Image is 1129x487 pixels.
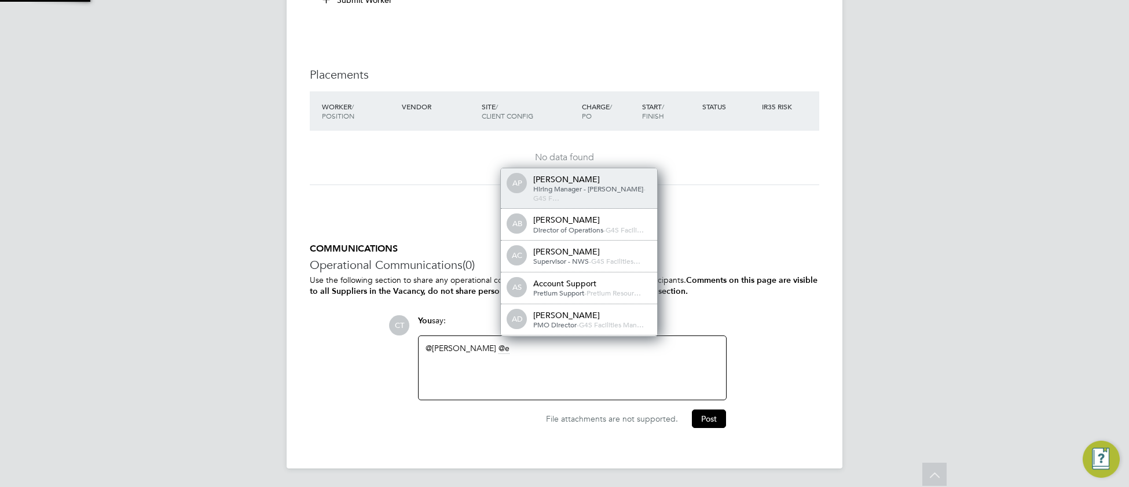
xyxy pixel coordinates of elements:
div: ​ [426,343,719,393]
span: - [643,184,646,193]
span: AP [508,174,526,193]
span: Director of Operations [533,225,603,234]
span: G4S F… [533,193,559,202]
span: File attachments are not supported. [546,414,678,424]
span: - [589,256,591,265]
span: AD [508,310,526,329]
a: @[PERSON_NAME] [426,343,496,353]
button: Engage Resource Center [1083,441,1120,478]
span: G4S Facilities… [591,256,640,265]
p: Use the following section to share any operational communications between Supply Chain participants. [310,275,819,297]
h5: COMMUNICATIONS [310,243,819,255]
span: G4S Facili… [606,225,644,234]
span: CT [389,315,409,335]
span: AC [508,246,526,265]
span: - [603,225,606,234]
div: No data found [321,152,808,164]
span: PMO Director [533,320,577,329]
div: Status [699,96,760,117]
div: [PERSON_NAME] [533,215,649,225]
span: You [418,316,432,326]
div: say: [418,315,727,335]
div: [PERSON_NAME] [533,246,649,257]
span: (0) [463,257,475,272]
h3: Operational Communications [310,257,819,272]
span: Pretium Resour… [587,288,641,297]
b: Comments on this page are visible to all Suppliers in the Vacancy, do not share personal informat... [310,275,818,296]
div: Charge [579,96,639,126]
span: Supervisor - NWS [533,256,589,265]
div: Worker [319,96,399,126]
div: Site [479,96,579,126]
span: - [577,320,579,329]
div: Vendor [399,96,479,117]
span: - [584,288,587,297]
span: AB [508,215,526,233]
button: Post [692,409,726,428]
div: [PERSON_NAME] [533,310,649,320]
div: IR35 Risk [759,96,799,117]
span: / Finish [642,102,664,120]
div: Start [639,96,699,126]
div: [PERSON_NAME] [533,174,649,185]
span: / PO [582,102,612,120]
h3: Placements [310,67,819,82]
span: Pretium Support [533,288,584,297]
span: Hiring Manager - [PERSON_NAME] [533,184,643,193]
span: G4S Facilities Man… [579,320,644,329]
div: Account Support [533,278,649,289]
span: / Position [322,102,354,120]
span: e [498,343,509,354]
span: / Client Config [482,102,533,120]
span: AS [508,278,526,297]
